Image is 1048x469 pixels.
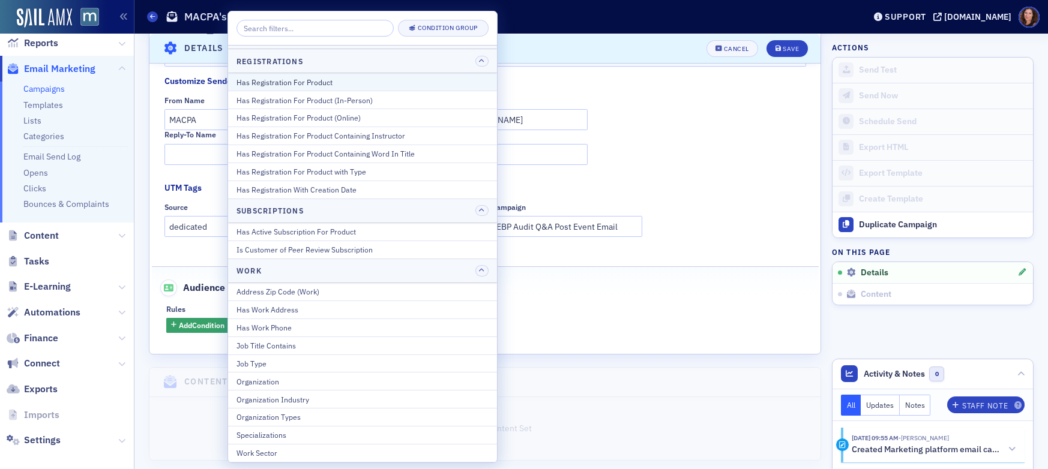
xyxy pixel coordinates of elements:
[228,283,497,300] button: Address Zip Code (Work)
[236,376,489,387] div: Organization
[833,212,1033,237] button: Duplicate Campaign
[236,340,489,351] div: Job Title Contains
[236,56,303,67] h4: Registrations
[7,255,49,268] a: Tasks
[706,40,758,56] button: Cancel
[492,203,526,212] div: Campaign
[7,408,59,422] a: Imports
[160,279,226,296] span: Audience
[23,131,64,142] a: Categories
[852,434,899,442] time: 8/19/2025 09:55 AM
[7,37,58,50] a: Reports
[228,181,497,199] button: Has Registration With Creation Date
[236,77,489,88] div: Has Registration For Product
[236,394,489,405] div: Organization Industry
[236,112,489,123] div: Has Registration For Product (Online)
[24,229,59,242] span: Content
[236,205,304,216] h4: Subscriptions
[228,73,497,91] button: Has Registration For Product
[228,300,497,318] button: Has Work Address
[23,199,109,209] a: Bounces & Complaints
[228,109,497,127] button: Has Registration For Product (Online)
[852,443,1016,456] button: Created Marketing platform email campaign: MACPA's EBP Audit Q&A Post Event Email
[236,130,489,141] div: Has Registration For Product Containing Instructor
[783,45,799,52] div: Save
[236,20,394,37] input: Search filters...
[228,408,497,426] button: Organization Types
[859,116,1027,127] div: Schedule Send
[766,40,808,56] button: Save
[236,322,489,333] div: Has Work Phone
[836,438,849,451] div: Activity
[184,375,228,388] h4: Content
[929,366,944,381] span: 0
[23,83,65,94] a: Campaigns
[80,8,99,26] img: SailAMX
[23,151,80,162] a: Email Send Log
[164,96,205,105] div: From Name
[7,306,80,319] a: Automations
[24,306,80,319] span: Automations
[832,246,1034,257] h4: On this page
[7,383,58,396] a: Exports
[236,166,489,177] div: Has Registration For Product with Type
[7,229,59,242] a: Content
[228,163,497,181] button: Has Registration For Product with Type
[184,10,384,24] h1: MACPA's EBP Audit Q&A Post Event Email
[861,395,900,416] button: Updates
[832,42,869,53] h4: Actions
[864,368,925,380] span: Activity & Notes
[859,65,1027,76] div: Send Test
[933,13,1016,21] button: [DOMAIN_NAME]
[236,447,489,458] div: Work Sector
[418,25,478,31] div: Condition Group
[236,286,489,297] div: Address Zip Code (Work)
[24,357,60,370] span: Connect
[24,408,59,422] span: Imports
[228,390,497,408] button: Organization Industry
[236,184,489,195] div: Has Registration With Creation Date
[24,383,58,396] span: Exports
[900,395,931,416] button: Notes
[852,444,1004,455] h5: Created Marketing platform email campaign: MACPA's EBP Audit Q&A Post Event Email
[228,372,497,390] button: Organization
[23,183,46,194] a: Clicks
[228,426,497,444] button: Specializations
[228,91,497,109] button: Has Registration For Product (In-Person)
[24,434,61,447] span: Settings
[7,357,60,370] a: Connect
[236,304,489,315] div: Has Work Address
[228,354,497,372] button: Job Type
[885,11,926,22] div: Support
[7,332,58,345] a: Finance
[24,62,95,76] span: Email Marketing
[236,148,489,159] div: Has Registration For Product Containing Word In Title
[236,411,489,422] div: Organization Types
[17,8,72,28] img: SailAMX
[7,434,61,447] a: Settings
[859,142,1027,153] div: Export HTML
[24,37,58,50] span: Reports
[947,396,1025,413] button: Staff Note
[236,358,489,369] div: Job Type
[236,265,262,276] h4: Work
[398,20,489,37] button: Condition Group
[164,75,235,88] div: Customize Sender
[72,8,99,28] a: View Homepage
[944,11,1011,22] div: [DOMAIN_NAME]
[236,429,489,440] div: Specializations
[861,267,888,278] span: Details
[164,182,202,194] div: UTM Tags
[166,318,229,333] button: AddCondition
[228,127,497,145] button: Has Registration For Product Containing Instructor
[841,395,861,416] button: All
[184,42,224,55] h4: Details
[23,100,63,110] a: Templates
[228,444,497,462] button: Work Sector
[23,115,41,126] a: Lists
[228,223,497,240] button: Has Active Subscription For Product
[166,305,185,314] div: Rules
[24,280,71,293] span: E-Learning
[149,397,821,460] span: No Email Content Set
